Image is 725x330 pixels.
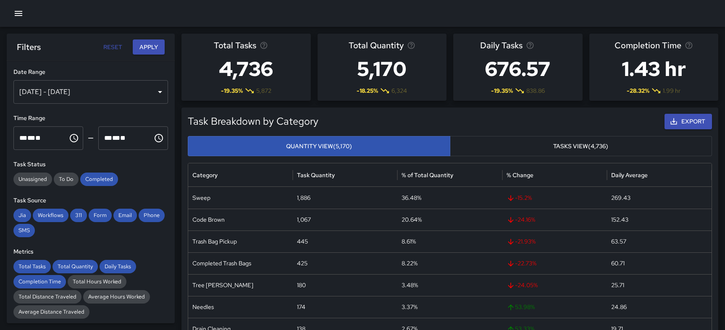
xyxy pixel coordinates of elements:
[188,209,293,230] div: Code Brown
[256,86,271,95] span: 5,872
[663,86,680,95] span: 1.99 hr
[13,293,81,301] span: Total Distance Traveled
[221,86,243,95] span: -19.35 %
[526,86,545,95] span: 838.86
[450,136,712,157] button: Tasks View(4,736)
[507,187,603,209] span: -15.2 %
[89,209,112,222] div: Form
[13,308,89,316] span: Average Distance Traveled
[68,278,126,286] span: Total Hours Worked
[13,173,52,186] div: Unassigned
[66,130,82,147] button: Choose time, selected time is 12:00 AM
[53,262,98,271] span: Total Quantity
[480,39,523,52] span: Daily Tasks
[53,260,98,273] div: Total Quantity
[54,175,79,183] span: To Do
[507,209,603,230] span: -24.16 %
[13,160,168,169] h6: Task Status
[13,278,66,286] span: Completion Time
[665,114,712,129] button: Export
[397,187,502,209] div: 36.48%
[615,39,681,52] span: Completion Time
[83,293,150,301] span: Average Hours Worked
[188,187,293,209] div: Sweep
[627,86,649,95] span: -28.32 %
[214,52,278,86] h3: 4,736
[27,135,35,141] span: Minutes
[188,296,293,318] div: Needles
[13,262,51,271] span: Total Tasks
[113,211,137,220] span: Email
[13,247,168,257] h6: Metrics
[188,136,450,157] button: Quantity View(5,170)
[491,86,513,95] span: -19.35 %
[397,230,502,252] div: 8.61%
[293,230,397,252] div: 445
[13,224,35,237] div: SMS
[214,39,256,52] span: Total Tasks
[615,52,693,86] h3: 1.43 hr
[391,86,407,95] span: 6,324
[188,115,580,128] h5: Task Breakdown by Category
[13,275,66,288] div: Completion Time
[607,252,712,274] div: 60.71
[402,171,453,179] div: % of Total Quantity
[17,40,41,54] h6: Filters
[13,175,52,183] span: Unassigned
[607,296,712,318] div: 24.86
[611,171,648,179] div: Daily Average
[607,230,712,252] div: 63.57
[19,135,27,141] span: Hours
[349,39,404,52] span: Total Quantity
[139,211,165,220] span: Phone
[293,187,397,209] div: 1,886
[13,68,168,77] h6: Date Range
[35,135,41,141] span: Meridiem
[357,86,378,95] span: -18.25 %
[407,41,415,50] svg: Total task quantity in the selected period, compared to the previous period.
[120,135,126,141] span: Meridiem
[397,209,502,230] div: 20.64%
[188,252,293,274] div: Completed Trash Bags
[80,175,118,183] span: Completed
[607,274,712,296] div: 25.71
[13,209,31,222] div: Jia
[507,275,603,296] span: -24.05 %
[397,252,502,274] div: 8.22%
[507,253,603,274] span: -22.73 %
[507,171,533,179] div: % Change
[188,230,293,252] div: Trash Bag Pickup
[397,296,502,318] div: 3.37%
[100,260,136,273] div: Daily Tasks
[13,226,35,235] span: SMS
[397,274,502,296] div: 3.48%
[260,41,268,50] svg: Total number of tasks in the selected period, compared to the previous period.
[507,231,603,252] span: -21.93 %
[349,52,415,86] h3: 5,170
[13,114,168,123] h6: Time Range
[13,80,168,104] div: [DATE] - [DATE]
[139,209,165,222] div: Phone
[33,209,68,222] div: Workflows
[13,211,31,220] span: Jia
[70,209,87,222] div: 311
[297,171,335,179] div: Task Quantity
[99,39,126,55] button: Reset
[293,252,397,274] div: 425
[13,305,89,319] div: Average Distance Traveled
[68,275,126,288] div: Total Hours Worked
[607,209,712,230] div: 152.43
[113,209,137,222] div: Email
[54,173,79,186] div: To Do
[293,209,397,230] div: 1,067
[480,52,555,86] h3: 676.57
[33,211,68,220] span: Workflows
[133,39,165,55] button: Apply
[112,135,120,141] span: Minutes
[293,274,397,296] div: 180
[685,41,693,50] svg: Average time taken to complete tasks in the selected period, compared to the previous period.
[89,211,112,220] span: Form
[607,187,712,209] div: 269.43
[192,171,218,179] div: Category
[70,211,87,220] span: 311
